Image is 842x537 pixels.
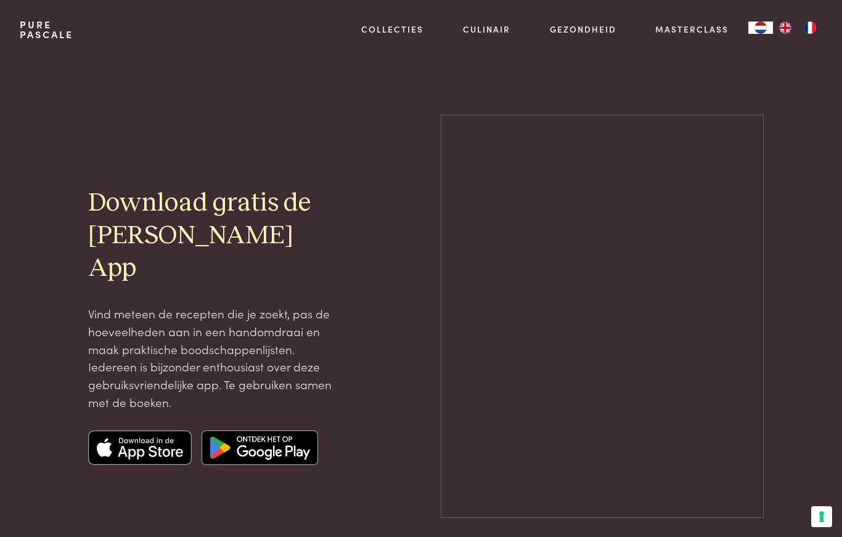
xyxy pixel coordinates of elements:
[748,22,773,34] a: NL
[88,430,192,465] img: Apple app store
[655,23,729,36] a: Masterclass
[88,187,343,285] h2: Download gratis de [PERSON_NAME] App
[773,22,798,34] a: EN
[20,20,73,39] a: PurePascale
[550,23,616,36] a: Gezondheid
[202,430,318,465] img: Google app store
[811,506,832,527] button: Uw voorkeuren voor toestemming voor trackingtechnologieën
[798,22,822,34] a: FR
[88,305,343,411] p: Vind meteen de recepten die je zoekt, pas de hoeveelheden aan in een handomdraai en maak praktisc...
[463,23,510,36] a: Culinair
[773,22,822,34] ul: Language list
[748,22,773,34] div: Language
[748,22,822,34] aside: Language selected: Nederlands
[361,23,423,36] a: Collecties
